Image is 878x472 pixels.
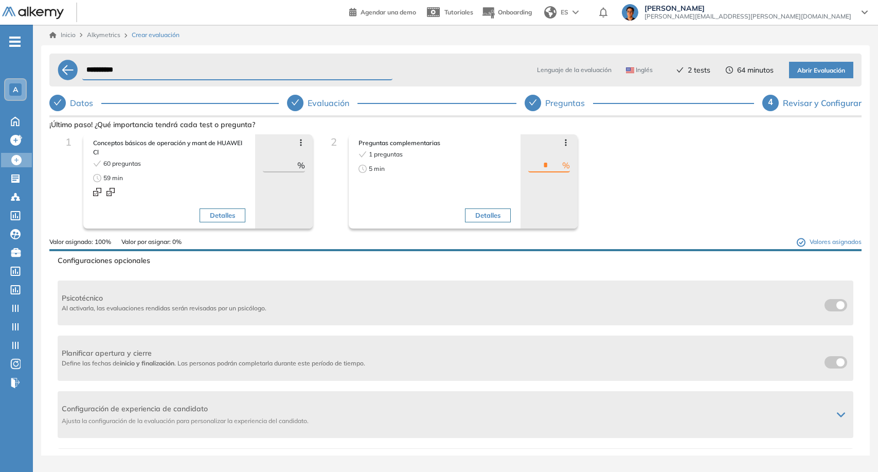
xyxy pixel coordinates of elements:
[572,10,579,14] img: arrow
[120,359,174,367] b: inicio y finalización
[465,208,511,223] button: Detalles
[768,98,773,107] span: 4
[349,5,416,18] a: Agendar una demo
[93,174,101,182] span: clock-circle
[62,304,266,313] span: Al activarla, las evaluaciones rendidas serán revisadas por un psicólogo.
[62,359,365,367] span: Define las fechas de . Las personas podrán completarla durante este período de tiempo.
[783,95,862,111] div: Revisar y Configurar
[525,95,754,111] div: Preguntas
[481,2,532,24] button: Onboarding
[87,31,120,39] span: Alkymetrics
[93,188,101,196] img: Multiple Choice
[737,65,774,76] span: 64 minutos
[444,8,473,16] span: Tutoriales
[62,416,825,426] span: Ajusta la configuración de la evaluación para personalizar la experiencia del candidato.
[53,98,62,107] span: check
[626,66,653,74] span: Inglés
[65,135,71,148] span: 1
[2,7,64,20] img: Logo
[49,237,111,247] span: Valor asignado: 100%
[13,85,18,94] span: A
[49,119,862,130] span: ¡Último paso! ¿Qué importancia tendrá cada test o pregunta?
[291,98,299,107] span: check
[726,66,733,74] span: clock-circle
[644,4,851,12] span: [PERSON_NAME]
[297,159,305,171] span: %
[9,41,21,43] i: -
[797,237,862,247] span: Valores asignados
[93,160,101,168] span: check
[498,8,532,16] span: Onboarding
[644,12,851,21] span: [PERSON_NAME][EMAIL_ADDRESS][PERSON_NAME][DOMAIN_NAME]
[106,188,115,196] img: Multiple Choice
[200,208,245,223] button: Detalles
[308,95,357,111] div: Evaluación
[361,8,416,16] span: Agendar una demo
[58,255,853,266] span: Configuraciones opcionales
[331,135,337,148] span: 2
[103,173,123,183] span: 59 min
[369,150,403,159] span: 1 preguntas
[626,67,634,74] img: USA
[537,65,612,75] span: Lenguaje de la evaluación
[789,62,853,78] button: Abrir Evaluación
[58,391,853,438] div: Configuración de experiencia de candidatoAjusta la configuración de la evaluación para personaliz...
[62,348,365,359] span: Planificar apertura y cierre
[49,30,76,40] a: Inicio
[70,95,101,111] div: Datos
[62,293,266,304] span: Psicotécnico
[121,237,182,247] span: Valor por asignar: 0%
[103,159,141,168] span: 60 preguntas
[62,404,825,414] span: Configuración de experiencia de candidato
[529,98,537,107] span: check
[545,95,593,111] div: Preguntas
[544,6,557,19] img: world
[359,150,367,159] span: check
[359,138,511,148] span: Preguntas complementarias
[797,66,845,76] span: Abrir Evaluación
[132,30,180,40] span: Crear evaluación
[49,95,279,111] div: Datos
[562,159,570,171] span: %
[676,66,684,74] span: check
[688,65,710,76] span: 2 tests
[369,164,385,173] span: 5 min
[359,165,367,173] span: clock-circle
[287,95,516,111] div: Evaluación
[762,95,862,111] div: 4Revisar y Configurar
[561,8,568,17] span: ES
[93,138,245,157] span: Conceptos básicos de operación y mant de HUAWEI Cl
